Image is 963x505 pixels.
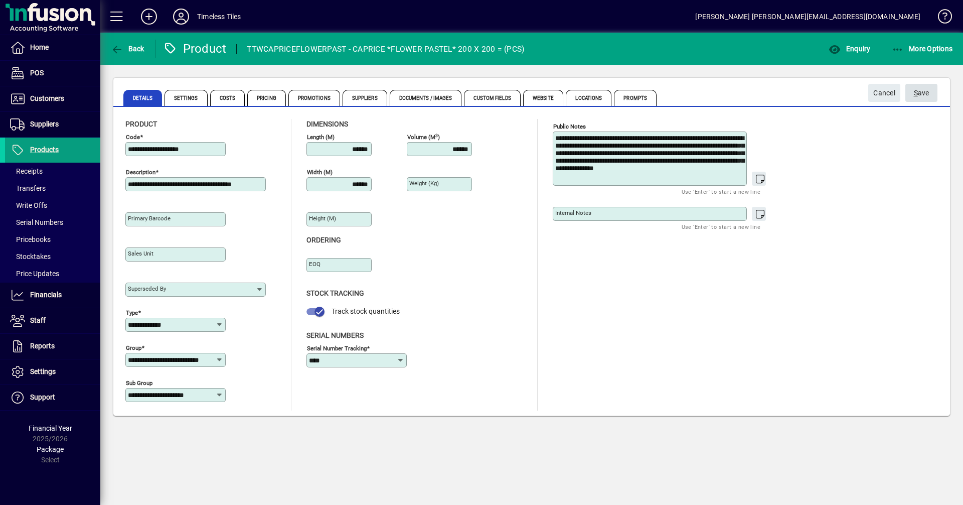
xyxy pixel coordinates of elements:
span: Enquiry [829,45,870,53]
mat-label: Primary barcode [128,215,171,222]
mat-label: Height (m) [309,215,336,222]
span: Custom Fields [464,90,520,106]
span: Product [125,120,157,128]
a: Transfers [5,180,100,197]
mat-label: Group [126,344,141,351]
button: Enquiry [826,40,873,58]
mat-hint: Use 'Enter' to start a new line [682,221,760,232]
div: Timeless Tiles [197,9,241,25]
mat-label: EOQ [309,261,320,268]
span: Settings [30,367,56,375]
span: Prompts [614,90,657,106]
span: Dimensions [306,120,348,128]
span: Suppliers [343,90,387,106]
a: Price Updates [5,265,100,282]
a: Reports [5,334,100,359]
span: Costs [210,90,245,106]
app-page-header-button: Back [100,40,155,58]
span: Documents / Images [390,90,462,106]
button: Back [108,40,147,58]
span: Pricebooks [10,235,51,243]
a: Staff [5,308,100,333]
span: Suppliers [30,120,59,128]
mat-label: Description [126,169,155,176]
span: More Options [892,45,953,53]
mat-label: Superseded by [128,285,166,292]
a: Settings [5,359,100,385]
mat-label: Volume (m ) [407,134,440,141]
div: Product [163,41,227,57]
span: Pricing [247,90,286,106]
a: Customers [5,86,100,111]
a: Stocktakes [5,248,100,265]
button: Save [905,84,937,102]
span: Staff [30,316,46,324]
span: Website [523,90,564,106]
span: Package [37,445,64,453]
a: POS [5,61,100,86]
span: Back [111,45,144,53]
span: Reports [30,342,55,350]
mat-label: Public Notes [553,123,586,130]
span: S [914,89,918,97]
span: Promotions [288,90,340,106]
span: Products [30,146,59,154]
mat-label: Code [126,134,140,141]
mat-label: Internal Notes [555,209,591,216]
span: Price Updates [10,270,59,278]
span: Transfers [10,184,46,192]
span: POS [30,69,44,77]
mat-label: Weight (Kg) [409,180,439,187]
mat-label: Sub group [126,380,152,387]
span: ave [914,85,929,101]
a: Financials [5,283,100,308]
span: Ordering [306,236,341,244]
a: Suppliers [5,112,100,137]
a: Receipts [5,163,100,180]
span: Stocktakes [10,252,51,261]
span: Stock Tracking [306,289,364,297]
mat-hint: Use 'Enter' to start a new line [682,186,760,197]
span: Track stock quantities [332,307,400,315]
a: Support [5,385,100,410]
mat-label: Sales unit [128,250,153,257]
div: [PERSON_NAME] [PERSON_NAME][EMAIL_ADDRESS][DOMAIN_NAME] [695,9,920,25]
a: Knowledge Base [930,2,950,35]
span: Receipts [10,167,43,175]
div: TTWCAPRICEFLOWERPAST - CAPRICE *FLOWER PASTEL* 200 X 200 = (PCS) [247,41,524,57]
mat-label: Serial Number tracking [307,344,367,351]
a: Home [5,35,100,60]
button: Cancel [868,84,900,102]
mat-label: Type [126,309,138,316]
button: Add [133,8,165,26]
sup: 3 [435,133,438,138]
span: Locations [566,90,611,106]
a: Write Offs [5,197,100,214]
span: Details [123,90,162,106]
span: Serial Numbers [10,218,63,226]
span: Financials [30,291,62,299]
a: Pricebooks [5,231,100,248]
a: Serial Numbers [5,214,100,231]
span: Customers [30,94,64,102]
span: Settings [165,90,208,106]
mat-label: Width (m) [307,169,333,176]
span: Support [30,393,55,401]
mat-label: Length (m) [307,134,335,141]
span: Home [30,43,49,51]
button: Profile [165,8,197,26]
span: Write Offs [10,201,47,209]
button: More Options [889,40,955,58]
span: Financial Year [29,424,72,432]
span: Cancel [873,85,895,101]
span: Serial Numbers [306,331,364,339]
